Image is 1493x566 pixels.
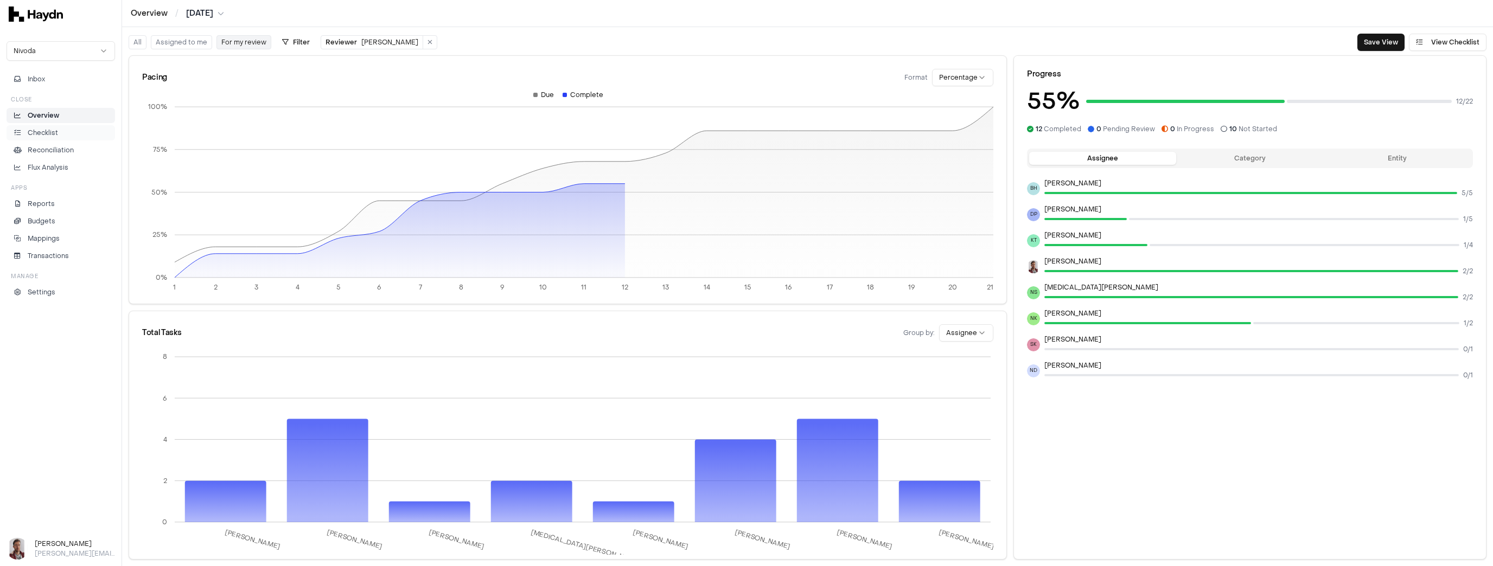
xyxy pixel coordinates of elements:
tspan: 20 [948,283,957,292]
p: [PERSON_NAME] [1044,231,1473,240]
tspan: 19 [908,283,915,292]
span: Reviewer [326,38,357,47]
tspan: [PERSON_NAME] [734,528,792,551]
p: Transactions [28,251,69,261]
div: Progress [1027,69,1473,80]
tspan: [PERSON_NAME] [836,528,894,551]
span: 5 / 5 [1462,189,1473,197]
span: DP [1027,208,1040,221]
span: Completed [1036,125,1081,133]
nav: breadcrumb [131,8,224,19]
tspan: 8 [163,352,167,361]
div: Due [533,91,554,99]
p: Checklist [28,128,58,138]
tspan: 0% [156,273,167,282]
span: NS [1027,286,1040,299]
span: 12 / 22 [1456,97,1473,106]
tspan: [MEDICAL_DATA][PERSON_NAME] [530,528,642,566]
tspan: 25% [152,230,167,239]
h3: 55 % [1027,84,1080,118]
div: Pacing [142,72,167,83]
button: Inbox [7,72,115,87]
h3: Close [11,95,32,104]
img: JP Smit [1027,260,1040,273]
span: 0 / 1 [1463,345,1473,353]
button: Assignee [1029,152,1176,165]
span: ND [1027,364,1040,377]
tspan: 10 [539,283,547,292]
tspan: 17 [827,283,833,292]
a: Overview [7,108,115,123]
span: / [173,8,181,18]
tspan: 0 [162,518,167,526]
p: Flux Analysis [28,163,68,172]
tspan: 18 [867,283,874,292]
span: 1 / 4 [1464,241,1473,249]
p: Budgets [28,216,55,226]
p: Overview [28,111,59,120]
p: [PERSON_NAME] [1044,309,1473,318]
a: Overview [131,8,168,19]
span: 1 / 2 [1464,319,1473,327]
span: KT [1027,234,1040,247]
div: Complete [563,91,603,99]
span: BH [1027,182,1040,195]
p: [MEDICAL_DATA][PERSON_NAME] [1044,283,1473,292]
a: Reports [7,196,115,211]
span: 0 [1170,125,1175,133]
span: NK [1027,312,1040,325]
button: Category [1176,152,1323,165]
tspan: 2 [214,283,218,292]
tspan: [PERSON_NAME] [632,528,690,551]
span: Inbox [28,74,45,84]
button: View Checklist [1409,34,1486,51]
tspan: 5 [336,283,341,292]
span: SK [1027,338,1040,351]
button: Assigned to me [151,35,212,49]
a: Mappings [7,231,115,246]
a: Reconciliation [7,143,115,158]
button: Reviewer[PERSON_NAME] [321,36,423,49]
tspan: 7 [419,283,422,292]
tspan: 11 [582,283,587,292]
h3: [PERSON_NAME] [35,539,115,549]
span: 2 / 2 [1463,293,1473,301]
tspan: 6 [377,283,381,292]
tspan: 75% [153,145,167,154]
span: 2 / 2 [1463,267,1473,275]
span: In Progress [1170,125,1214,133]
h3: Manage [11,272,38,280]
span: 10 [1229,125,1237,133]
tspan: 1 [173,283,176,292]
button: Save View [1357,34,1405,51]
tspan: 9 [500,283,505,292]
span: Pending Review [1096,125,1155,133]
img: svg+xml,%3c [9,7,63,22]
p: Reports [28,199,55,209]
p: Reconciliation [28,145,74,155]
a: Flux Analysis [7,160,115,175]
tspan: 14 [704,283,710,292]
tspan: 100% [148,102,167,111]
tspan: [PERSON_NAME] [326,528,384,551]
button: [DATE] [186,8,224,19]
button: For my review [216,35,271,49]
a: Transactions [7,248,115,263]
span: [DATE] [186,8,213,19]
p: [PERSON_NAME][EMAIL_ADDRESS][DOMAIN_NAME] [35,549,115,558]
span: 12 [1036,125,1042,133]
p: [PERSON_NAME] [1044,361,1473,370]
tspan: 8 [459,283,463,292]
span: Not Started [1229,125,1277,133]
tspan: 4 [296,283,299,292]
h3: Apps [11,184,27,192]
tspan: 16 [785,283,792,292]
tspan: 21 [987,283,993,292]
span: 0 [1096,125,1101,133]
p: Settings [28,287,55,297]
tspan: [PERSON_NAME] [428,528,486,551]
tspan: 3 [254,283,258,292]
div: Total Tasks [142,327,181,338]
tspan: 6 [163,394,167,403]
p: [PERSON_NAME] [1044,205,1473,214]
